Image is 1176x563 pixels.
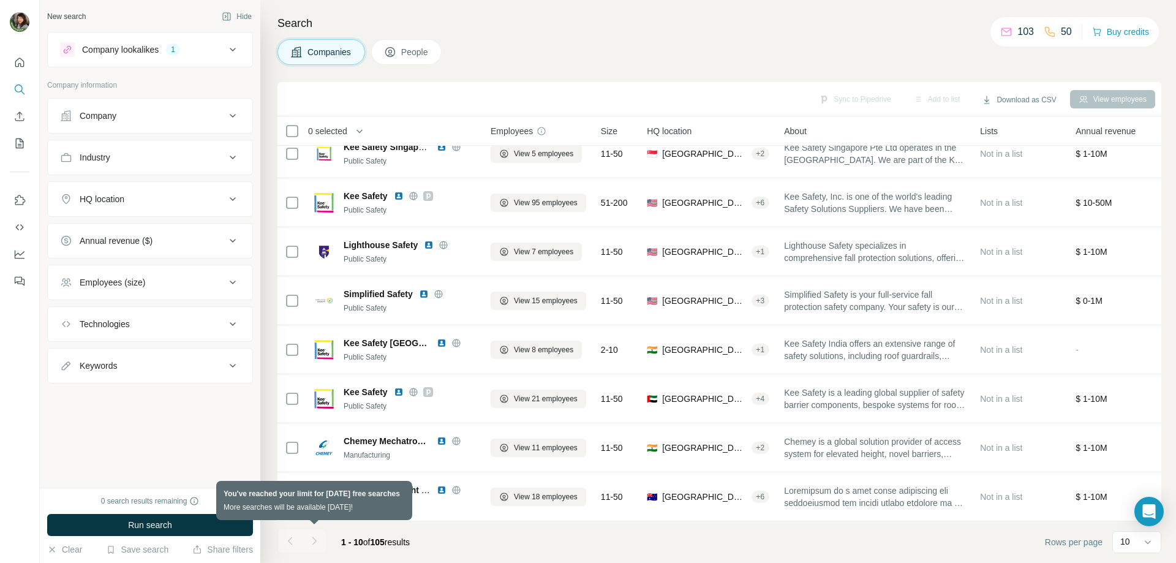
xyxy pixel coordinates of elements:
[213,7,260,26] button: Hide
[101,496,200,507] div: 0 search results remaining
[344,401,476,412] div: Public Safety
[314,144,334,164] img: Logo of Kee Safety Singapore Pte
[308,125,347,137] span: 0 selected
[662,246,746,258] span: [GEOGRAPHIC_DATA], [US_STATE]
[344,352,476,363] div: Public Safety
[10,132,29,154] button: My lists
[363,537,371,547] span: of
[344,156,476,167] div: Public Safety
[980,149,1022,159] span: Not in a list
[752,491,770,502] div: + 6
[394,191,404,201] img: LinkedIn logo
[662,442,746,454] span: [GEOGRAPHIC_DATA], [GEOGRAPHIC_DATA]
[491,125,533,137] span: Employees
[980,296,1022,306] span: Not in a list
[344,239,418,251] span: Lighthouse Safety
[491,439,586,457] button: View 11 employees
[514,246,573,257] span: View 7 employees
[1076,443,1107,453] span: $ 1-10M
[314,340,334,360] img: Logo of Kee Safety India
[371,537,385,547] span: 105
[752,246,770,257] div: + 1
[47,11,86,22] div: New search
[1076,296,1102,306] span: $ 0-1M
[662,295,746,307] span: [GEOGRAPHIC_DATA]
[48,184,252,214] button: HQ location
[341,537,410,547] span: results
[10,270,29,292] button: Feedback
[1120,535,1130,548] p: 10
[344,485,541,495] span: Safemaster Height Safety AND Access Solutions
[647,442,657,454] span: 🇮🇳
[601,295,623,307] span: 11-50
[491,390,586,408] button: View 21 employees
[10,78,29,100] button: Search
[48,351,252,380] button: Keywords
[1076,345,1079,355] span: -
[784,142,965,166] span: Kee Safety Singapore Pte Ltd operates in the [GEOGRAPHIC_DATA]. We are part of the Kee Safety Gro...
[1076,247,1107,257] span: $ 1-10M
[344,205,476,216] div: Public Safety
[314,242,334,262] img: Logo of Lighthouse Safety
[344,303,476,314] div: Public Safety
[48,101,252,130] button: Company
[752,295,770,306] div: + 3
[980,443,1022,453] span: Not in a list
[601,197,628,209] span: 51-200
[980,492,1022,502] span: Not in a list
[344,499,476,510] div: Public Safety
[192,543,253,556] button: Share filters
[80,318,130,330] div: Technologies
[980,247,1022,257] span: Not in a list
[784,436,965,460] span: Chemey is a global solution provider of access system for elevated height, novel barriers, railin...
[47,80,253,91] p: Company information
[752,148,770,159] div: + 2
[106,543,168,556] button: Save search
[647,197,657,209] span: 🇺🇸
[980,345,1022,355] span: Not in a list
[1017,25,1034,39] p: 103
[491,194,586,212] button: View 95 employees
[10,51,29,74] button: Quick start
[647,125,692,137] span: HQ location
[1045,536,1102,548] span: Rows per page
[48,143,252,172] button: Industry
[514,148,573,159] span: View 5 employees
[973,91,1065,109] button: Download as CSV
[424,240,434,250] img: LinkedIn logo
[1076,492,1107,502] span: $ 1-10M
[10,243,29,265] button: Dashboard
[752,393,770,404] div: + 4
[752,344,770,355] div: + 1
[344,337,431,349] span: Kee Safety [GEOGRAPHIC_DATA]
[1134,497,1164,526] div: Open Intercom Messenger
[662,491,746,503] span: [GEOGRAPHIC_DATA], [GEOGRAPHIC_DATA]
[662,393,746,405] span: [GEOGRAPHIC_DATA], [GEOGRAPHIC_DATA]
[48,268,252,297] button: Employees (size)
[980,394,1022,404] span: Not in a list
[491,341,582,359] button: View 8 employees
[10,189,29,211] button: Use Surfe on LinkedIn
[784,289,965,313] span: Simplified Safety is your full-service fall protection safety company. Your safety is our priorit...
[980,198,1022,208] span: Not in a list
[514,197,578,208] span: View 95 employees
[437,142,447,152] img: LinkedIn logo
[784,485,965,509] span: Loremipsum do s amet conse adipiscing eli seddoeiusmod tem incidi utlabo etdolore ma a enimad mi ...
[128,519,172,531] span: Run search
[662,344,746,356] span: [GEOGRAPHIC_DATA], [GEOGRAPHIC_DATA]
[491,145,582,163] button: View 5 employees
[419,289,429,299] img: LinkedIn logo
[662,148,746,160] span: [GEOGRAPHIC_DATA], Southeast
[1092,23,1149,40] button: Buy credits
[80,193,124,205] div: HQ location
[784,240,965,264] span: Lighthouse Safety specializes in comprehensive fall protection solutions, offering expert consult...
[48,226,252,255] button: Annual revenue ($)
[344,288,413,300] span: Simplified Safety
[437,436,447,446] img: LinkedIn logo
[437,485,447,495] img: LinkedIn logo
[80,276,145,289] div: Employees (size)
[344,435,431,447] span: Chemey Mechatronics
[601,246,623,258] span: 11-50
[514,295,578,306] span: View 15 employees
[647,295,657,307] span: 🇺🇸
